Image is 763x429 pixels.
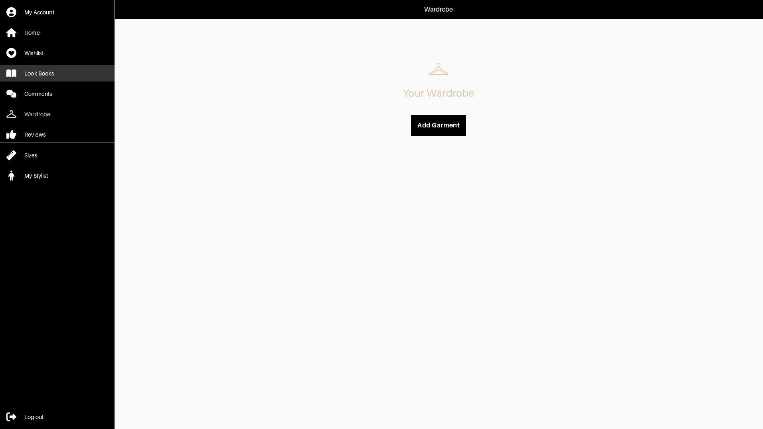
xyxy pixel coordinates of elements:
div: Log out [24,413,43,421]
div: Comments [24,90,52,98]
div: Wardrobe [24,110,50,118]
img: hanger [429,59,449,79]
div: My Stylist [24,172,48,180]
div: Wishlist [24,49,43,57]
div: Look Books [24,70,54,77]
button: Add Garment [411,115,466,136]
div: Your Wardrobe [403,87,474,99]
div: Reviews [24,131,45,139]
span: Add Garment [417,121,460,129]
div: My Account [24,8,54,16]
div: Sizes [24,151,37,159]
p: Wardrobe [424,5,453,14]
div: Home [24,29,40,37]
